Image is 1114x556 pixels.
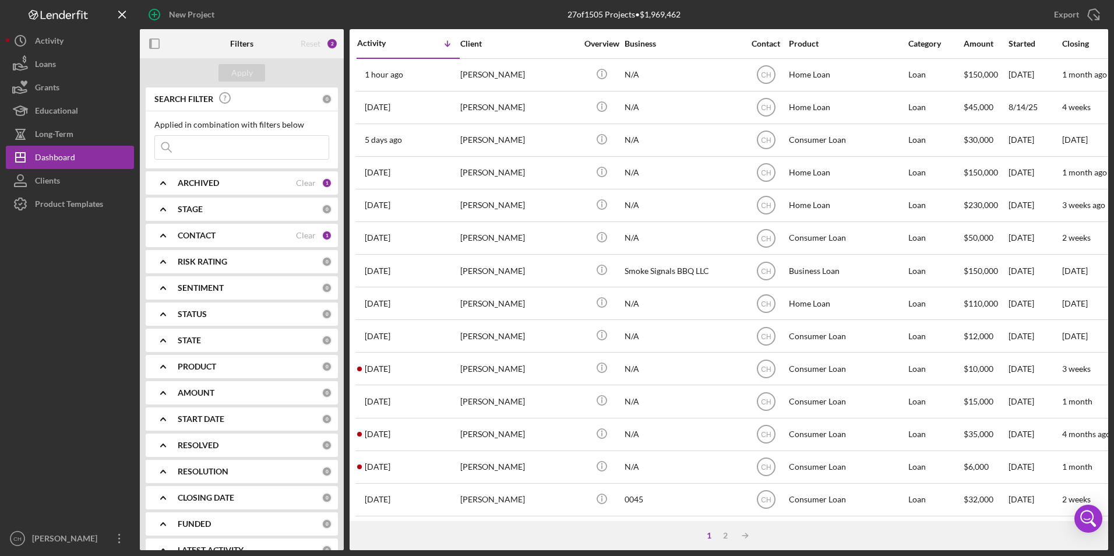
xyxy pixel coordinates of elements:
[908,223,963,254] div: Loan
[908,125,963,156] div: Loan
[789,157,905,188] div: Home Loan
[625,255,741,286] div: Smoke Signals BBQ LLC
[1062,298,1088,308] time: [DATE]
[178,467,228,476] b: RESOLUTION
[365,397,390,406] time: 2025-08-20 05:13
[908,255,963,286] div: Loan
[1009,419,1061,450] div: [DATE]
[35,99,78,125] div: Educational
[178,362,216,371] b: PRODUCT
[460,255,577,286] div: [PERSON_NAME]
[231,64,253,82] div: Apply
[908,288,963,319] div: Loan
[789,353,905,384] div: Consumer Loan
[964,419,1007,450] div: $35,000
[1009,452,1061,483] div: [DATE]
[1009,190,1061,221] div: [DATE]
[1062,364,1091,374] time: 3 weeks
[322,492,332,503] div: 0
[6,146,134,169] button: Dashboard
[761,463,771,471] text: CH
[1009,39,1061,48] div: Started
[964,517,1007,548] div: $18,000
[761,332,771,340] text: CH
[1009,255,1061,286] div: [DATE]
[908,190,963,221] div: Loan
[460,484,577,515] div: [PERSON_NAME]
[789,92,905,123] div: Home Loan
[1009,484,1061,515] div: [DATE]
[178,493,234,502] b: CLOSING DATE
[178,231,216,240] b: CONTACT
[322,545,332,555] div: 0
[625,190,741,221] div: N/A
[6,169,134,192] button: Clients
[322,94,332,104] div: 0
[178,205,203,214] b: STAGE
[1009,386,1061,417] div: [DATE]
[789,255,905,286] div: Business Loan
[964,59,1007,90] div: $150,000
[964,92,1007,123] div: $45,000
[625,386,741,417] div: N/A
[761,365,771,373] text: CH
[908,452,963,483] div: Loan
[908,92,963,123] div: Loan
[1009,157,1061,188] div: [DATE]
[625,92,741,123] div: N/A
[1009,288,1061,319] div: [DATE]
[169,3,214,26] div: New Project
[908,39,963,48] div: Category
[625,353,741,384] div: N/A
[460,353,577,384] div: [PERSON_NAME]
[625,517,741,548] div: N/A
[1062,102,1091,112] time: 4 weeks
[908,386,963,417] div: Loan
[908,353,963,384] div: Loan
[178,414,224,424] b: START DATE
[744,39,788,48] div: Contact
[218,64,265,82] button: Apply
[322,388,332,398] div: 0
[717,531,734,540] div: 2
[789,517,905,548] div: Consumer Loan
[35,169,60,195] div: Clients
[761,300,771,308] text: CH
[761,136,771,145] text: CH
[35,122,73,149] div: Long-Term
[1009,59,1061,90] div: [DATE]
[789,223,905,254] div: Consumer Loan
[365,430,390,439] time: 2025-08-19 21:54
[1009,92,1061,123] div: 8/14/25
[789,386,905,417] div: Consumer Loan
[1062,200,1105,210] time: 3 weeks ago
[365,266,390,276] time: 2025-08-27 01:54
[6,192,134,216] button: Product Templates
[178,336,201,345] b: STATE
[964,321,1007,351] div: $12,000
[1062,331,1088,341] time: [DATE]
[789,288,905,319] div: Home Loan
[365,135,402,145] time: 2025-08-28 17:26
[1054,3,1079,26] div: Export
[964,223,1007,254] div: $50,000
[761,267,771,275] text: CH
[296,178,316,188] div: Clear
[789,321,905,351] div: Consumer Loan
[625,125,741,156] div: N/A
[789,39,905,48] div: Product
[322,414,332,424] div: 0
[6,29,134,52] a: Activity
[460,39,577,48] div: Client
[178,388,214,397] b: AMOUNT
[460,517,577,548] div: [PERSON_NAME]
[6,122,134,146] button: Long-Term
[567,10,681,19] div: 27 of 1505 Projects • $1,969,462
[964,39,1007,48] div: Amount
[625,484,741,515] div: 0045
[1074,505,1102,533] div: Open Intercom Messenger
[6,76,134,99] button: Grants
[1062,494,1091,504] time: 2 weeks
[6,52,134,76] button: Loans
